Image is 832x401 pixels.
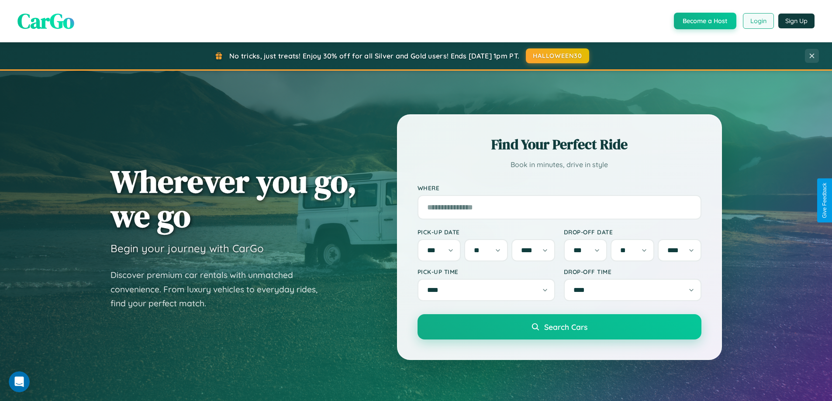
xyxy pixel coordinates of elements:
[17,7,74,35] span: CarGo
[110,164,357,233] h1: Wherever you go, we go
[9,371,30,392] iframe: Intercom live chat
[526,48,589,63] button: HALLOWEEN30
[418,184,701,192] label: Where
[743,13,774,29] button: Login
[418,314,701,339] button: Search Cars
[544,322,587,332] span: Search Cars
[418,158,701,171] p: Book in minutes, drive in style
[564,268,701,275] label: Drop-off Time
[822,183,828,218] div: Give Feedback
[418,228,555,236] label: Pick-up Date
[778,14,815,28] button: Sign Up
[418,135,701,154] h2: Find Your Perfect Ride
[110,242,264,255] h3: Begin your journey with CarGo
[418,268,555,275] label: Pick-up Time
[229,51,519,60] span: No tricks, just treats! Enjoy 30% off for all Silver and Gold users! Ends [DATE] 1pm PT.
[110,268,329,311] p: Discover premium car rentals with unmatched convenience. From luxury vehicles to everyday rides, ...
[674,13,736,29] button: Become a Host
[564,228,701,236] label: Drop-off Date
